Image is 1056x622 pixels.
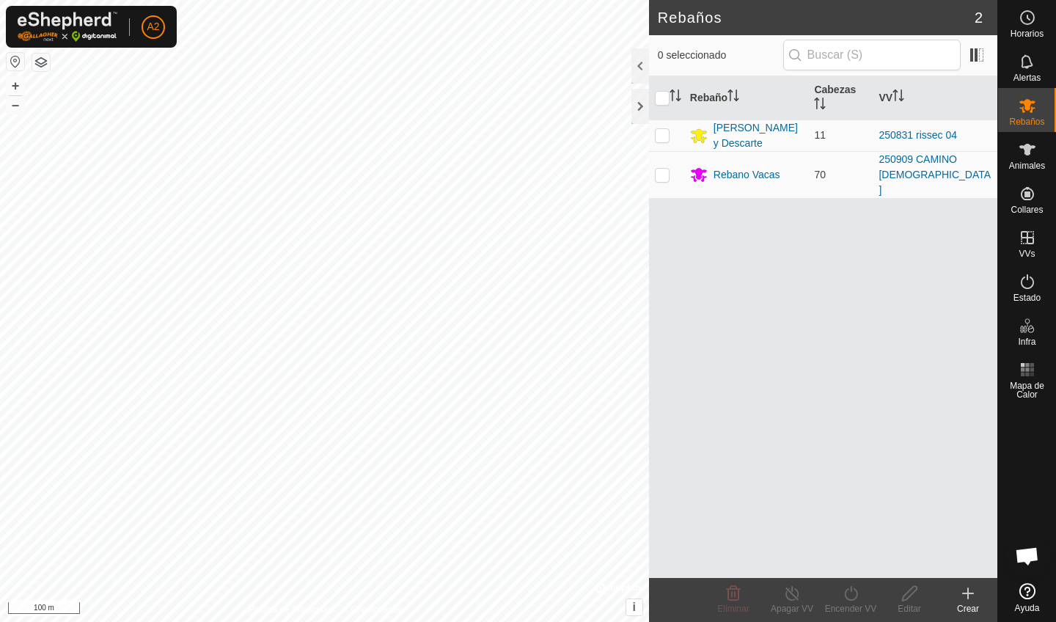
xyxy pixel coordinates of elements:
div: Chat abierto [1005,534,1049,578]
button: Restablecer Mapa [7,53,24,70]
span: Infra [1018,337,1035,346]
p-sorticon: Activar para ordenar [727,92,739,103]
span: Horarios [1011,29,1044,38]
a: 250909 CAMINO [DEMOGRAPHIC_DATA] [879,153,991,196]
button: Capas del Mapa [32,54,50,71]
th: Cabezas [808,76,873,120]
button: + [7,77,24,95]
span: 2 [975,7,983,29]
span: 11 [814,129,826,141]
div: Encender VV [821,602,880,615]
span: Animales [1009,161,1045,170]
img: Logo Gallagher [18,12,117,42]
span: Mapa de Calor [1002,381,1052,399]
div: [PERSON_NAME] y Descarte [714,120,803,151]
span: Ayuda [1015,604,1040,612]
span: i [633,601,636,613]
span: Eliminar [717,604,749,614]
span: A2 [147,19,159,34]
p-sorticon: Activar para ordenar [670,92,681,103]
div: Apagar VV [763,602,821,615]
input: Buscar (S) [783,40,961,70]
p-sorticon: Activar para ordenar [892,92,904,103]
th: VV [873,76,997,120]
h2: Rebaños [658,9,975,26]
a: Política de Privacidad [249,603,333,616]
span: VVs [1019,249,1035,258]
p-sorticon: Activar para ordenar [814,100,826,111]
button: i [626,599,642,615]
span: 0 seleccionado [658,48,783,63]
th: Rebaño [684,76,809,120]
a: Contáctenos [351,603,400,616]
a: 250831 rissec 04 [879,129,957,141]
a: Ayuda [998,577,1056,618]
button: – [7,96,24,114]
span: Alertas [1013,73,1041,82]
span: Estado [1013,293,1041,302]
div: Editar [880,602,939,615]
div: Rebano Vacas [714,167,780,183]
div: Crear [939,602,997,615]
span: Rebaños [1009,117,1044,126]
span: 70 [814,169,826,180]
span: Collares [1011,205,1043,214]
